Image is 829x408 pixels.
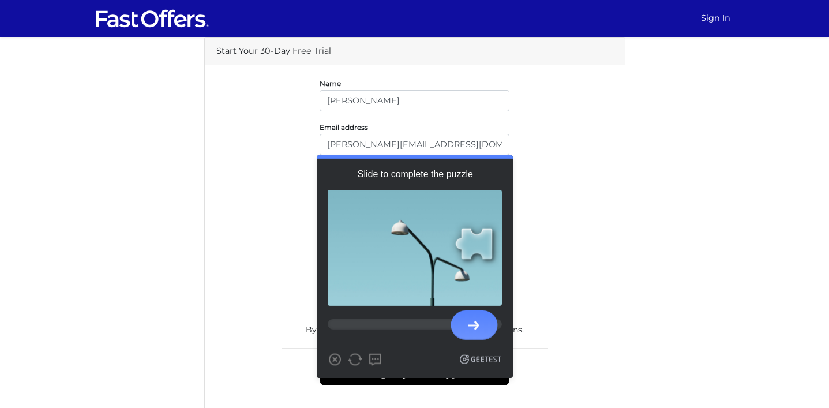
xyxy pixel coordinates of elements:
div: Start Your 30-Day Free Trial [205,38,625,65]
button: Close [328,352,342,366]
a: Geetest [460,355,501,364]
div: By registering, you agree to our . [216,312,613,342]
a: More info [368,352,382,366]
div: Slide to complete the puzzle [357,167,472,182]
label: Email address [320,126,368,129]
button: Refresh [348,352,362,366]
a: Sign In [696,7,735,29]
label: Name [320,82,341,85]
